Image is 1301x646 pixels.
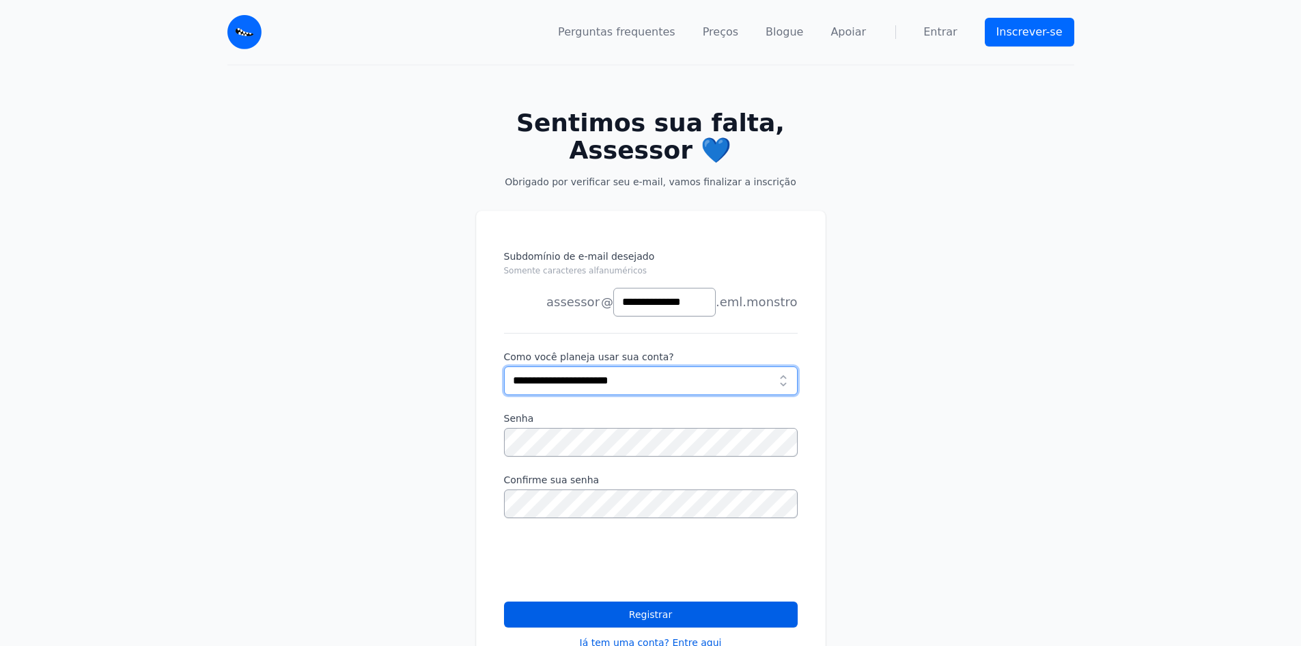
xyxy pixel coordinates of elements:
[703,25,738,38] font: Preços
[504,602,798,628] button: Registrar
[766,24,803,40] a: Blogue
[830,24,866,40] a: Apoiar
[716,295,797,309] font: .eml.monstro
[996,25,1063,38] font: Inscrever-se
[923,25,957,38] font: Entrar
[830,25,866,38] font: Apoiar
[227,15,262,49] img: Monstro do e-mail
[629,609,672,620] font: Registrar
[504,413,534,424] font: Senha
[505,176,796,187] font: Obrigado por verificar seu e-mail, vamos finalizar a inscrição
[516,109,785,164] font: Sentimos sua falta, Assessor 💙
[504,474,600,485] font: Confirme sua senha
[601,295,613,309] font: @
[546,295,600,309] font: assessor
[766,25,803,38] font: Blogue
[504,266,647,275] font: Somente caracteres alfanuméricos
[923,24,957,40] a: Entrar
[558,25,675,38] font: Perguntas frequentes
[985,18,1074,46] a: Inscrever-se
[504,251,655,262] font: Subdomínio de e-mail desejado
[504,351,674,362] font: Como você planeja usar sua conta?
[703,24,738,40] a: Preços
[504,535,712,588] iframe: reCAPTCHA
[558,24,675,40] a: Perguntas frequentes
